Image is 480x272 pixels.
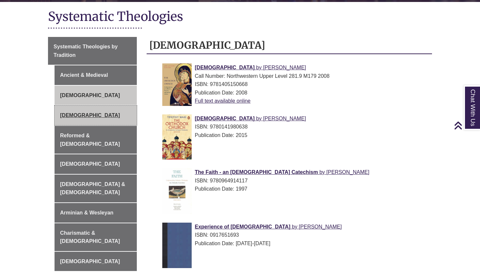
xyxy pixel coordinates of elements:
[55,223,137,251] a: Charismatic & [DEMOGRAPHIC_DATA]
[55,86,137,105] a: [DEMOGRAPHIC_DATA]
[162,123,427,131] div: ISBN: 9780141980638
[195,116,306,121] a: [DEMOGRAPHIC_DATA] by [PERSON_NAME]
[162,177,427,185] div: ISBN: 9780964914117
[195,224,342,229] a: Experience of [DEMOGRAPHIC_DATA] by [PERSON_NAME]
[195,65,255,70] span: [DEMOGRAPHIC_DATA]
[55,154,137,174] a: [DEMOGRAPHIC_DATA]
[55,126,137,154] a: Reformed & [DEMOGRAPHIC_DATA]
[48,8,432,26] h1: Systematic Theologies
[263,116,306,121] span: [PERSON_NAME]
[55,252,137,271] a: [DEMOGRAPHIC_DATA]
[319,169,325,175] span: by
[55,65,137,85] a: Ancient & Medieval
[162,239,427,248] div: Publication Date: [DATE]-[DATE]
[162,185,427,193] div: Publication Date: 1997
[162,89,427,97] div: Publication Date: 2008
[256,65,262,70] span: by
[195,65,306,70] a: [DEMOGRAPHIC_DATA] by [PERSON_NAME]
[263,65,306,70] span: [PERSON_NAME]
[48,37,137,65] a: Systematic Theologies by Tradition
[162,231,427,239] div: ISBN: 0917651693
[195,224,291,229] span: Experience of [DEMOGRAPHIC_DATA]
[55,203,137,223] a: Arminian & Wesleyan
[195,116,255,121] span: [DEMOGRAPHIC_DATA]
[55,106,137,125] a: [DEMOGRAPHIC_DATA]
[292,224,297,229] span: by
[162,131,427,140] div: Publication Date: 2015
[48,37,137,271] div: Guide Page Menu
[256,116,262,121] span: by
[195,169,318,175] span: The Faith - an [DEMOGRAPHIC_DATA] Catechism
[454,121,478,130] a: Back to Top
[54,44,118,58] span: Systematic Theologies by Tradition
[195,169,370,175] a: The Faith - an [DEMOGRAPHIC_DATA] Catechism by [PERSON_NAME]
[299,224,342,229] span: [PERSON_NAME]
[327,169,370,175] span: [PERSON_NAME]
[147,37,432,54] h2: [DEMOGRAPHIC_DATA]
[195,98,251,104] a: Full text available online
[162,80,427,89] div: ISBN: 9781405150668
[55,175,137,202] a: [DEMOGRAPHIC_DATA] & [DEMOGRAPHIC_DATA]
[162,72,427,80] div: Call Number: Northwestern Upper Level 281.9 M179 2008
